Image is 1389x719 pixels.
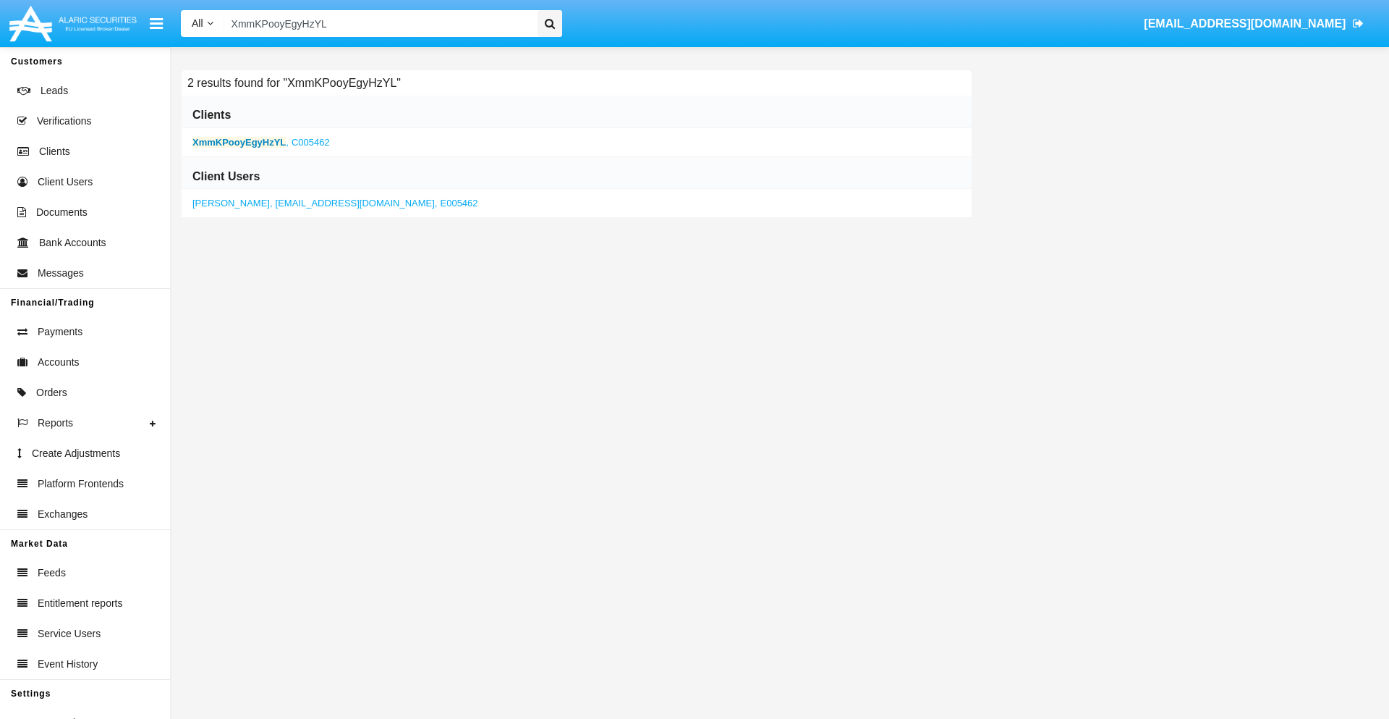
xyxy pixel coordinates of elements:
[36,205,88,220] span: Documents
[38,355,80,370] span: Accounts
[41,83,68,98] span: Leads
[38,175,93,190] span: Client Users
[182,70,407,96] h6: 2 results found for "XmmKPooyEgyHzYL"
[38,565,66,581] span: Feeds
[38,507,88,522] span: Exchanges
[38,476,124,492] span: Platform Frontends
[38,266,84,281] span: Messages
[39,144,70,159] span: Clients
[38,657,98,672] span: Event History
[39,235,106,251] span: Bank Accounts
[38,596,123,611] span: Entitlement reports
[1144,17,1346,30] span: [EMAIL_ADDRESS][DOMAIN_NAME]
[224,10,532,37] input: Search
[192,198,270,209] span: [PERSON_NAME]
[441,198,478,209] span: E005462
[7,2,139,45] img: Logo image
[192,169,260,185] h6: Client Users
[181,16,224,31] a: All
[32,446,120,461] span: Create Adjustments
[192,137,330,148] a: ,
[192,107,231,123] h6: Clients
[36,385,67,400] span: Orders
[38,626,101,642] span: Service Users
[1137,4,1371,44] a: [EMAIL_ADDRESS][DOMAIN_NAME]
[292,137,330,148] span: C005462
[192,198,478,209] a: ,
[37,114,91,129] span: Verifications
[38,416,73,431] span: Reports
[192,17,203,29] span: All
[276,198,438,209] span: [EMAIL_ADDRESS][DOMAIN_NAME],
[38,324,82,340] span: Payments
[192,137,286,148] b: XmmKPooyEgyHzYL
